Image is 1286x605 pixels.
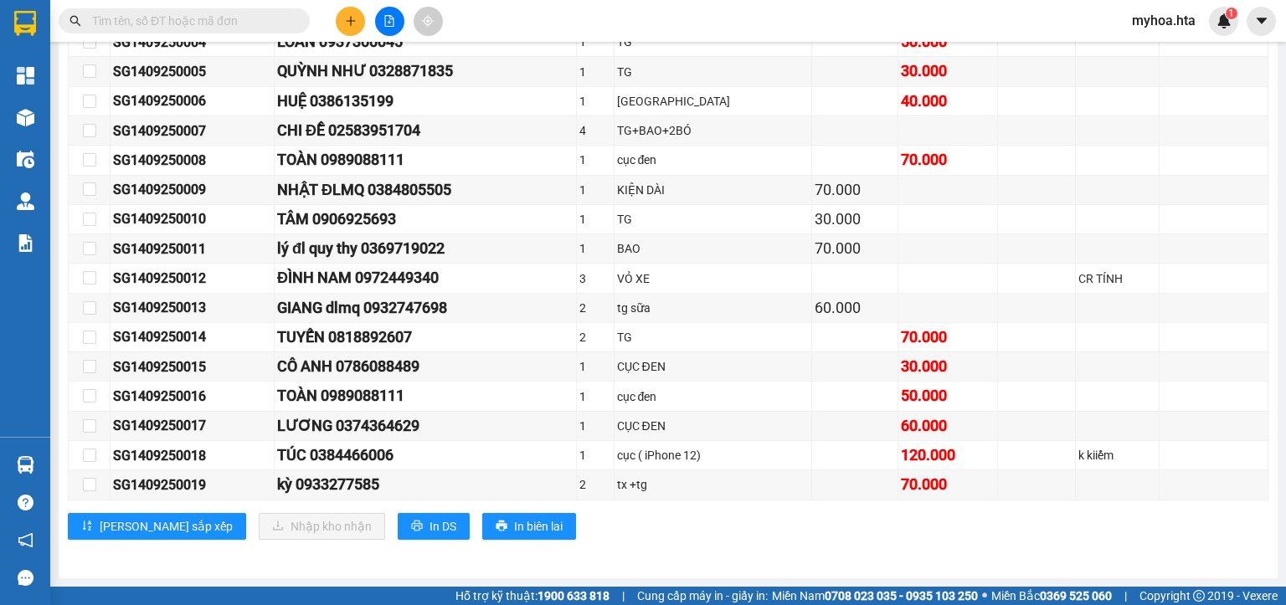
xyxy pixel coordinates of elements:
div: SG1409250004 [113,32,271,53]
td: SG1409250017 [111,412,275,441]
div: SG1409250005 [113,61,271,82]
span: Cung cấp máy in - giấy in: [637,587,768,605]
td: SG1409250008 [111,146,275,175]
div: 1 [579,63,611,81]
div: TG [617,328,809,346]
td: SG1409250011 [111,234,275,264]
div: SG1409250016 [113,386,271,407]
div: 40.000 [901,90,995,113]
button: downloadNhập kho nhận [259,513,385,540]
div: ĐÌNH NAM 0972449340 [277,266,574,290]
div: [GEOGRAPHIC_DATA] [617,92,809,110]
span: In biên lai [514,517,563,536]
div: cục đen [617,151,809,169]
div: 70.000 [815,237,895,260]
td: SG1409250004 [111,28,275,57]
div: CR TÍNH [1078,269,1156,288]
div: CỤC ĐEN [617,417,809,435]
div: tx +tg [617,475,809,494]
div: 50.000 [901,30,995,54]
span: | [622,587,625,605]
span: [PERSON_NAME] sắp xếp [100,517,233,536]
div: 70.000 [901,326,995,349]
div: 1 [579,210,611,228]
img: warehouse-icon [17,151,34,168]
td: SG1409250016 [111,382,275,411]
button: file-add [375,7,404,36]
span: 1 [1228,8,1234,19]
input: Tìm tên, số ĐT hoặc mã đơn [92,12,290,30]
div: k kiiểm [1078,446,1156,464]
div: 1 [579,417,611,435]
img: icon-new-feature [1217,13,1232,28]
div: CỤC ĐEN [617,357,809,376]
div: CÔ ANH 0786088489 [277,355,574,378]
div: SG1409250009 [113,179,271,200]
div: TÂM 0906925693 [277,208,574,231]
div: GIANG dlmq 0932747698 [277,296,574,320]
div: 70.000 [901,473,995,496]
div: LOAN 0937366045 [277,30,574,54]
div: TUYẾN 0818892607 [277,326,574,349]
div: tg sữa [617,299,809,317]
img: solution-icon [17,234,34,252]
span: aim [422,15,434,27]
span: Hỗ trợ kỹ thuật: [455,587,610,605]
button: printerIn biên lai [482,513,576,540]
div: BAO [617,239,809,258]
div: TG [617,33,809,51]
div: VỎ XE [617,269,809,288]
img: warehouse-icon [17,192,34,210]
img: logo-vxr [14,11,36,36]
div: SG1409250006 [113,90,271,111]
div: 2 [579,328,611,346]
div: 1 [579,387,611,406]
div: SG1409250019 [113,474,271,495]
td: SG1409250012 [111,264,275,293]
div: 1 [579,151,611,169]
button: plus [336,7,365,36]
div: 1 [579,92,611,110]
div: 1 [579,239,611,258]
td: SG1409250010 [111,205,275,234]
span: file-add [383,15,395,27]
button: caret-down [1247,7,1276,36]
div: KIỆN DÀI [617,181,809,199]
div: HUỆ 0386135199 [277,90,574,113]
span: notification [18,532,33,548]
td: SG1409250018 [111,441,275,470]
div: TG+BAO+2BÓ [617,121,809,140]
td: SG1409250015 [111,352,275,382]
td: SG1409250013 [111,294,275,323]
div: cục đen [617,387,809,406]
div: SG1409250011 [113,238,271,259]
span: copyright [1193,590,1205,602]
div: 50.000 [901,384,995,408]
div: 30.000 [901,59,995,83]
span: Miền Nam [772,587,978,605]
span: ⚪️ [982,592,987,599]
div: lý đl quy thy 0369719022 [277,237,574,260]
div: 1 [579,181,611,199]
sup: 1 [1226,8,1237,19]
div: TOÀN 0989088111 [277,148,574,172]
td: SG1409250014 [111,323,275,352]
div: kỳ 0933277585 [277,473,574,496]
div: TG [617,210,809,228]
span: sort-ascending [81,520,93,533]
div: 1 [579,357,611,376]
td: SG1409250005 [111,57,275,86]
div: 1 [579,446,611,464]
img: warehouse-icon [17,109,34,126]
div: SG1409250017 [113,415,271,436]
div: SG1409250008 [113,150,271,171]
span: question-circle [18,495,33,510]
div: 3 [579,269,611,288]
div: 1 [579,33,611,51]
button: sort-ascending[PERSON_NAME] sắp xếp [68,513,246,540]
strong: 1900 633 818 [538,589,610,602]
span: caret-down [1254,13,1269,28]
div: SG1409250015 [113,356,271,377]
span: printer [411,520,423,533]
div: 70.000 [901,148,995,172]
